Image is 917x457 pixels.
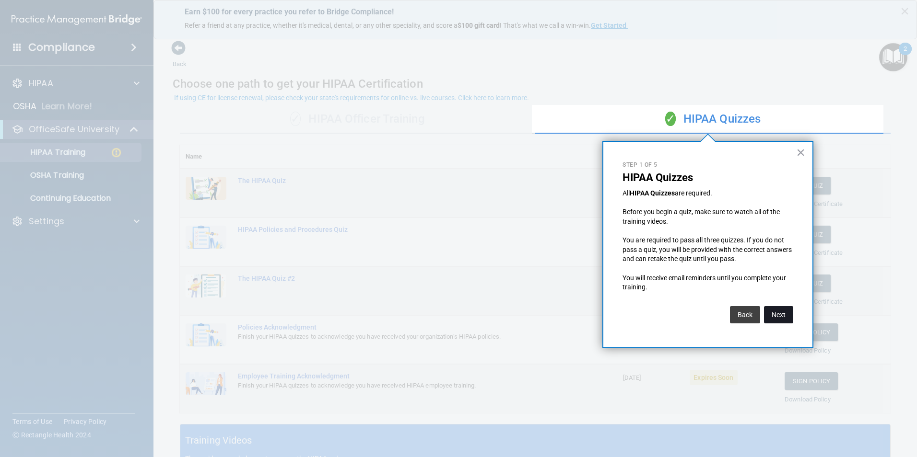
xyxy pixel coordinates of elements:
strong: HIPAA Quizzes [630,189,675,197]
div: HIPAA Quizzes [535,105,891,134]
span: are required. [675,189,712,197]
p: You are required to pass all three quizzes. If you do not pass a quiz, you will be provided with ... [623,236,793,264]
button: Back [730,306,760,323]
p: Before you begin a quiz, make sure to watch all of the training videos. [623,207,793,226]
button: Next [764,306,793,323]
span: All [623,189,630,197]
p: Step 1 of 5 [623,161,793,169]
p: HIPAA Quizzes [623,171,793,184]
p: You will receive email reminders until you complete your training. [623,274,793,292]
span: ✓ [665,112,676,126]
button: Close [796,145,805,160]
